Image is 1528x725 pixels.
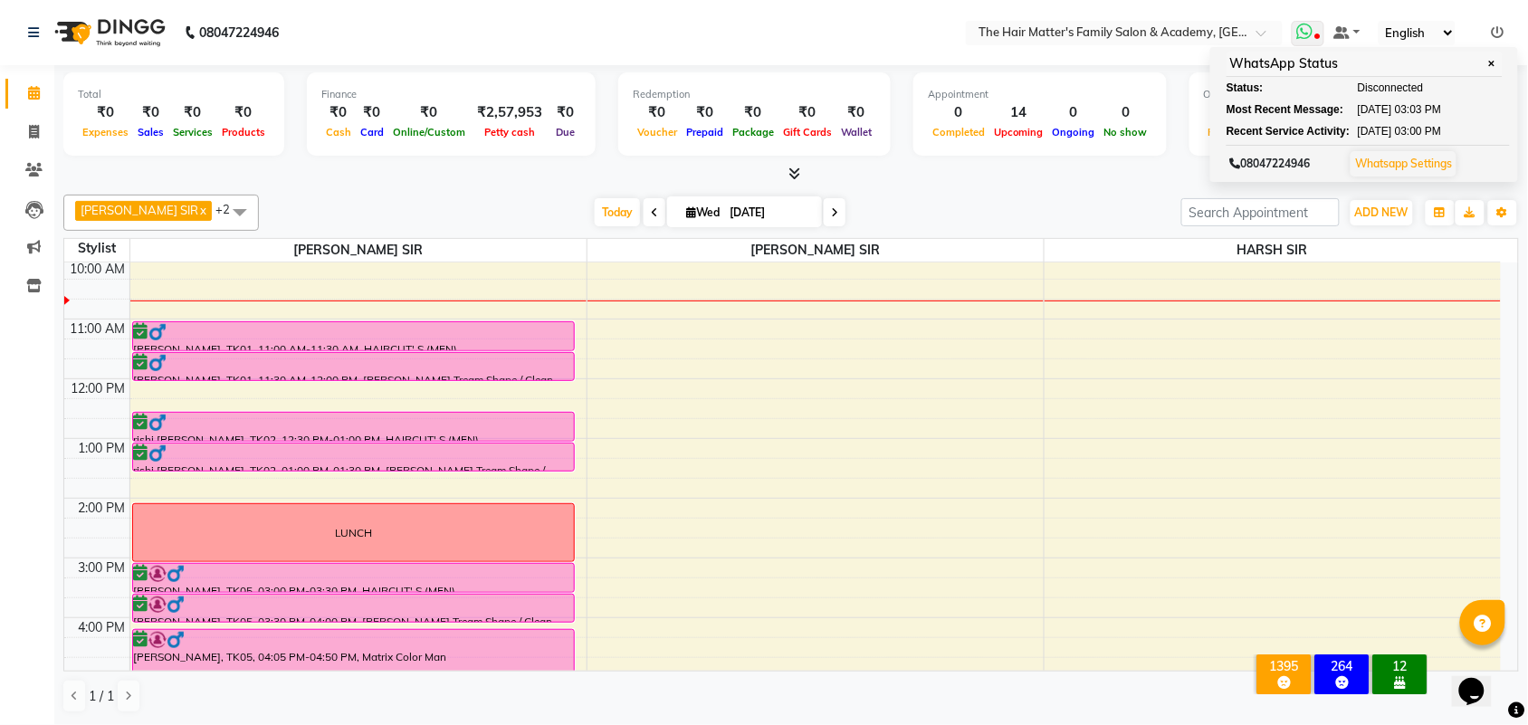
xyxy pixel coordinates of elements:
b: 08047224946 [199,7,279,58]
div: 0 [928,102,989,123]
div: Redemption [633,87,876,102]
div: ₹2,57,953 [470,102,549,123]
div: 1:00 PM [75,439,129,458]
span: Sales [133,126,168,138]
span: Gift Cards [778,126,836,138]
span: ✕ [1484,57,1500,71]
span: Due [551,126,579,138]
div: ₹0 [78,102,133,123]
span: HARSH SIR [1045,239,1502,262]
div: ₹0 [1204,102,1260,123]
span: Wed [682,205,724,219]
span: 03:00 PM [1395,123,1441,139]
div: 4:00 PM [75,618,129,637]
span: Completed [928,126,989,138]
div: rishi [PERSON_NAME], TK02, 12:30 PM-01:00 PM, HAIRCUT' S (MEN) [133,413,574,441]
div: ₹0 [633,102,682,123]
div: WhatsApp Status [1227,52,1503,77]
div: [PERSON_NAME], TK05, 03:00 PM-03:30 PM, HAIRCUT' S (MEN) [133,564,574,592]
div: Recent Service Activity: [1227,123,1326,139]
div: Status: [1227,80,1326,96]
div: 11:00 AM [67,320,129,339]
span: Petty cash [480,126,540,138]
div: 12 [1377,658,1424,674]
span: Package [728,126,778,138]
div: 3:00 PM [75,558,129,577]
span: Services [168,126,217,138]
div: 264 [1319,658,1366,674]
div: Other sales [1204,87,1497,102]
span: Card [356,126,388,138]
span: Online/Custom [388,126,470,138]
div: 12:00 PM [68,379,129,398]
div: [PERSON_NAME], TK05, 04:05 PM-04:50 PM, Matrix Color Man [133,630,574,673]
div: Finance [321,87,581,102]
span: +2 [215,202,244,216]
span: 08047224946 [1229,157,1310,170]
span: No show [1100,126,1152,138]
span: [PERSON_NAME] SIR [587,239,1044,262]
span: [DATE] [1358,123,1392,139]
div: 1395 [1261,658,1308,674]
iframe: chat widget [1452,653,1510,707]
input: 2025-09-03 [724,199,815,226]
div: 10:00 AM [67,260,129,279]
div: rishi [PERSON_NAME], TK02, 01:00 PM-01:30 PM, [PERSON_NAME] Tream Shape / Clean shave [133,444,574,471]
span: Ongoing [1048,126,1100,138]
div: 14 [989,102,1048,123]
span: [DATE] [1358,101,1392,118]
div: Total [78,87,270,102]
span: Expenses [78,126,133,138]
span: Products [217,126,270,138]
span: 03:03 PM [1395,101,1441,118]
div: 2:00 PM [75,499,129,518]
span: Wallet [836,126,876,138]
input: Search Appointment [1181,198,1340,226]
div: ₹0 [549,102,581,123]
div: ₹0 [356,102,388,123]
span: Prepaid [682,126,728,138]
div: ₹0 [388,102,470,123]
span: Packages [1204,126,1260,138]
div: ₹0 [133,102,168,123]
div: ₹0 [778,102,836,123]
div: Stylist [64,239,129,258]
div: 0 [1048,102,1100,123]
div: ₹0 [682,102,728,123]
a: x [198,203,206,217]
button: ADD NEW [1351,200,1413,225]
span: Upcoming [989,126,1048,138]
span: Cash [321,126,356,138]
div: ₹0 [217,102,270,123]
a: Whatsapp Settings [1355,157,1452,170]
span: Voucher [633,126,682,138]
div: [PERSON_NAME], TK01, 11:00 AM-11:30 AM, HAIRCUT' S (MEN) [133,322,574,350]
div: 0 [1100,102,1152,123]
span: Today [595,198,640,226]
span: Disconnected [1358,80,1424,96]
div: Most Recent Message: [1227,101,1326,118]
div: ₹0 [321,102,356,123]
div: ₹0 [836,102,876,123]
span: [PERSON_NAME] SIR [81,203,198,217]
div: LUNCH [335,525,372,541]
div: ₹0 [168,102,217,123]
img: logo [46,7,170,58]
div: [PERSON_NAME], TK05, 03:30 PM-04:00 PM, [PERSON_NAME] Tream Shape / Clean shave [133,595,574,622]
span: ADD NEW [1355,205,1409,219]
div: [PERSON_NAME], TK01, 11:30 AM-12:00 PM, [PERSON_NAME] Tream Shape / Clean shave [133,353,574,380]
span: [PERSON_NAME] SIR [130,239,587,262]
span: 1 / 1 [89,687,114,706]
div: ₹0 [728,102,778,123]
div: Appointment [928,87,1152,102]
button: Whatsapp Settings [1351,151,1456,176]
